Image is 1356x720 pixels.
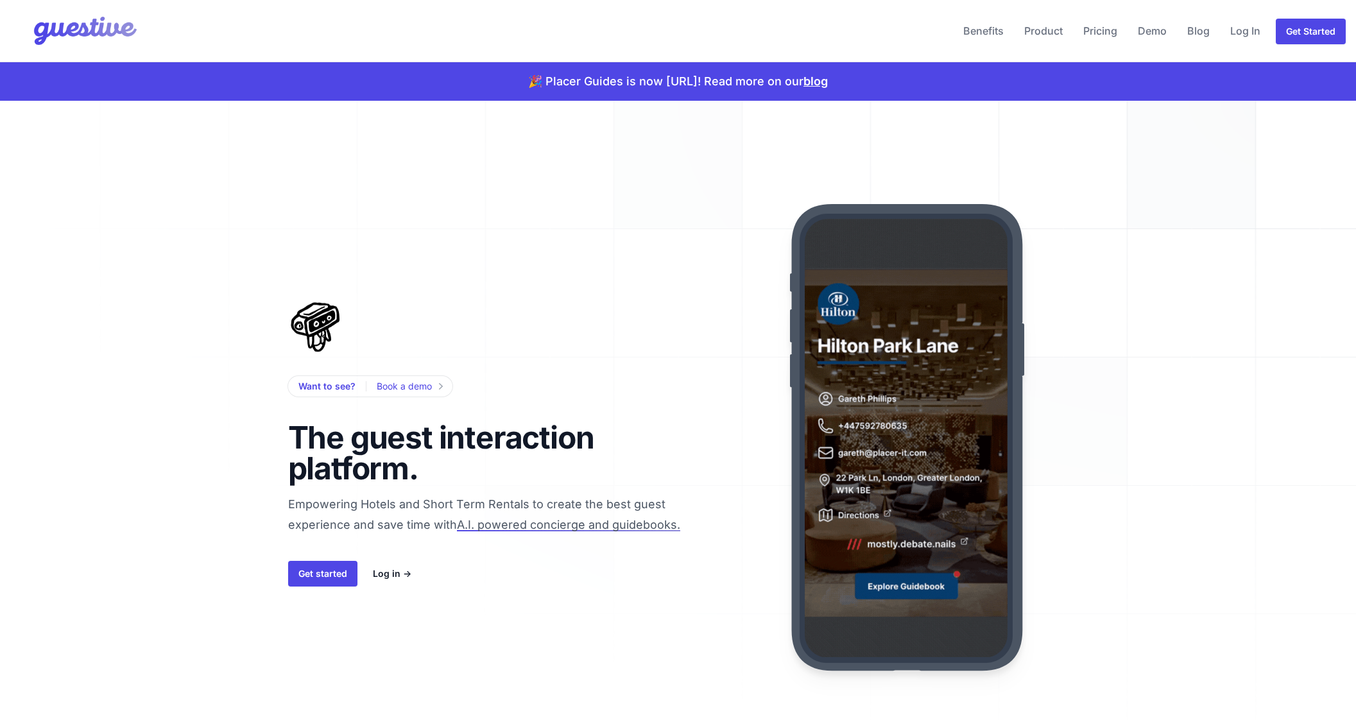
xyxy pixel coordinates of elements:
[288,561,357,587] a: Get started
[1078,15,1122,46] a: Pricing
[10,5,140,56] img: Your Company
[457,518,680,531] span: A.I. powered concierge and guidebooks.
[958,15,1009,46] a: Benefits
[288,422,617,484] h1: The guest interaction platform.
[1276,19,1346,44] a: Get Started
[1133,15,1172,46] a: Demo
[528,73,828,90] p: 🎉 Placer Guides is now [URL]! Read more on our
[1182,15,1215,46] a: Blog
[803,74,828,88] a: blog
[1019,15,1068,46] a: Product
[1225,15,1266,46] a: Log In
[377,379,442,394] a: Book a demo
[288,497,719,587] span: Empowering Hotels and Short Term Rentals to create the best guest experience and save time with
[373,566,411,581] a: Log in →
